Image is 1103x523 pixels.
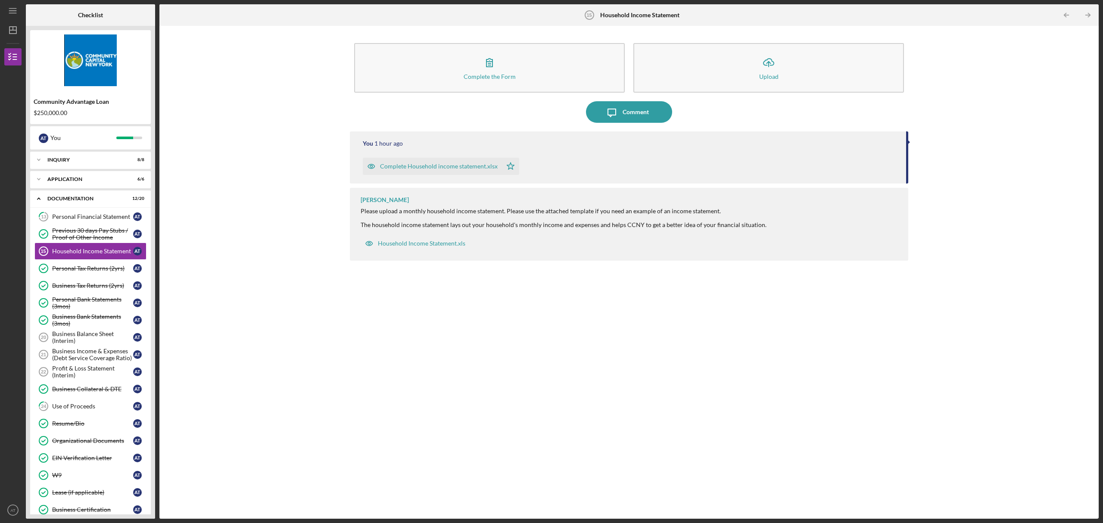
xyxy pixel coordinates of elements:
[41,249,46,254] tspan: 15
[52,437,133,444] div: Organizational Documents
[133,471,142,479] div: A T
[133,385,142,393] div: A T
[623,101,649,123] div: Comment
[30,34,151,86] img: Product logo
[133,212,142,221] div: A T
[34,380,146,398] a: Business Collateral & DTEAT
[34,432,146,449] a: Organizational DocumentsAT
[34,467,146,484] a: W9AT
[34,277,146,294] a: Business Tax Returns (2yrs)AT
[133,281,142,290] div: A T
[633,43,904,93] button: Upload
[34,415,146,432] a: Resume/BioAT
[78,12,103,19] b: Checklist
[34,501,146,518] a: Business CertificationAT
[464,73,516,80] div: Complete the Form
[52,365,133,379] div: Profit & Loss Statement (Interim)
[52,265,133,272] div: Personal Tax Returns (2yrs)
[34,449,146,467] a: EIN Verification LetterAT
[133,488,142,497] div: A T
[34,109,147,116] div: $250,000.00
[52,330,133,344] div: Business Balance Sheet (Interim)
[133,454,142,462] div: A T
[34,243,146,260] a: 15Household Income StatementAT
[34,98,147,105] div: Community Advantage Loan
[133,299,142,307] div: A T
[52,248,133,255] div: Household Income Statement
[133,230,142,238] div: A T
[34,311,146,329] a: Business Bank Statements (3mos)AT
[52,506,133,513] div: Business Certification
[52,296,133,310] div: Personal Bank Statements (3mos)
[586,101,672,123] button: Comment
[52,455,133,461] div: EIN Verification Letter
[50,131,116,145] div: You
[129,157,144,162] div: 8 / 8
[52,386,133,392] div: Business Collateral & DTE
[361,235,470,252] button: Household Income Statement.xls
[34,363,146,380] a: 22Profit & Loss Statement (Interim)AT
[41,335,46,340] tspan: 20
[52,489,133,496] div: Lease (if applicable)
[39,134,48,143] div: A T
[378,240,465,247] div: Household Income Statement.xls
[133,436,142,445] div: A T
[52,403,133,410] div: Use of Proceeds
[41,369,46,374] tspan: 22
[10,508,16,513] text: AT
[52,282,133,289] div: Business Tax Returns (2yrs)
[4,501,22,519] button: AT
[374,140,403,147] time: 2025-10-06 21:59
[363,140,373,147] div: You
[363,158,519,175] button: Complete Household income statement.xlsx
[52,213,133,220] div: Personal Financial Statement
[133,505,142,514] div: A T
[34,294,146,311] a: Personal Bank Statements (3mos)AT
[34,260,146,277] a: Personal Tax Returns (2yrs)AT
[133,419,142,428] div: A T
[34,329,146,346] a: 20Business Balance Sheet (Interim)AT
[34,225,146,243] a: Previous 30 days Pay Stubs / Proof of Other IncomeAT
[47,177,123,182] div: Application
[129,196,144,201] div: 12 / 20
[133,316,142,324] div: A T
[52,472,133,479] div: W9
[34,208,146,225] a: 13Personal Financial StatementAT
[133,333,142,342] div: A T
[361,196,409,203] div: [PERSON_NAME]
[361,208,766,228] div: Please upload a monthly household income statement. Please use the attached template if you need ...
[47,157,123,162] div: Inquiry
[52,348,133,361] div: Business Income & Expenses (Debt Service Coverage Ratio)
[133,367,142,376] div: A T
[600,12,679,19] b: Household Income Statement
[129,177,144,182] div: 6 / 6
[133,402,142,411] div: A T
[34,484,146,501] a: Lease (if applicable)AT
[34,398,146,415] a: 24Use of ProceedsAT
[52,313,133,327] div: Business Bank Statements (3mos)
[41,404,47,409] tspan: 24
[41,214,46,220] tspan: 13
[34,346,146,363] a: 21Business Income & Expenses (Debt Service Coverage Ratio)AT
[52,227,133,241] div: Previous 30 days Pay Stubs / Proof of Other Income
[47,196,123,201] div: Documentation
[380,163,498,170] div: Complete Household income statement.xlsx
[354,43,625,93] button: Complete the Form
[586,12,592,18] tspan: 15
[52,420,133,427] div: Resume/Bio
[759,73,779,80] div: Upload
[133,264,142,273] div: A T
[133,247,142,255] div: A T
[133,350,142,359] div: A T
[41,352,46,357] tspan: 21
